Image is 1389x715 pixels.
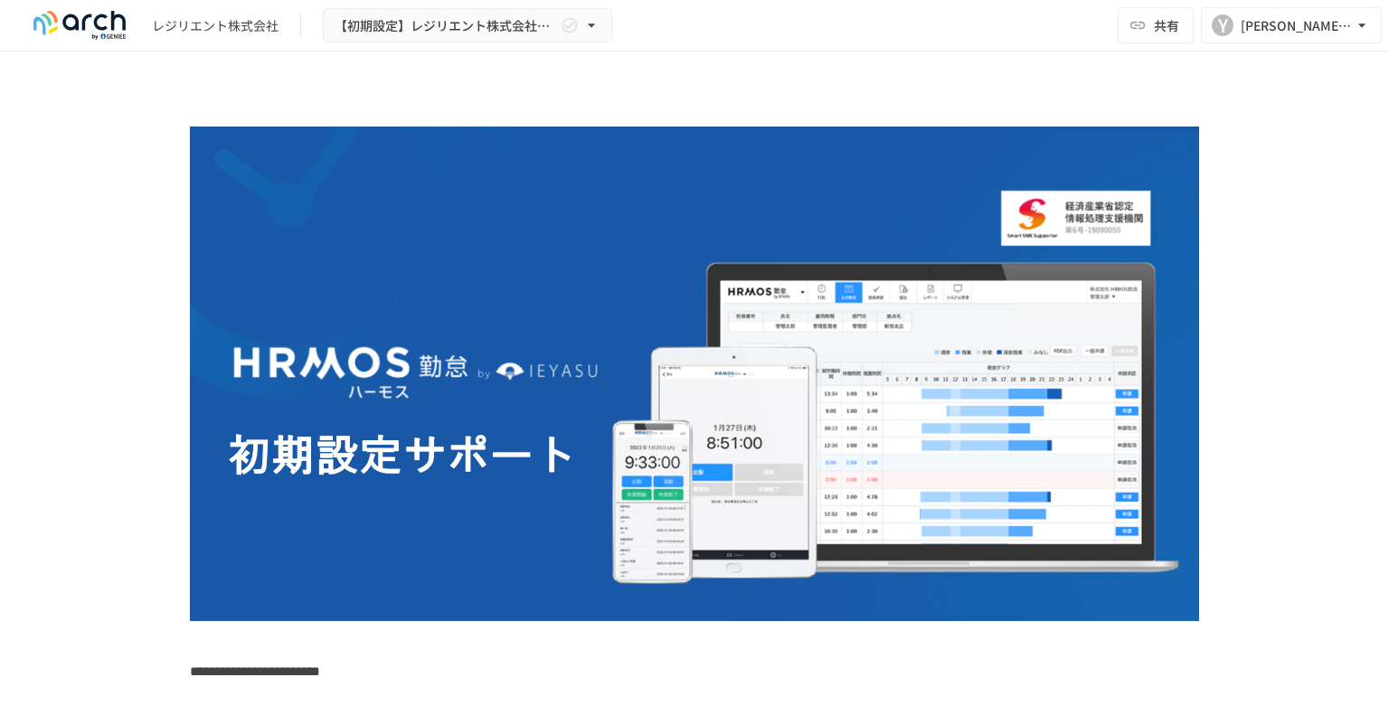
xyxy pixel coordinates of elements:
img: logo-default@2x-9cf2c760.svg [22,11,137,40]
button: Y[PERSON_NAME][EMAIL_ADDRESS][DOMAIN_NAME] [1201,7,1382,43]
span: 共有 [1154,15,1179,35]
div: [PERSON_NAME][EMAIL_ADDRESS][DOMAIN_NAME] [1241,14,1353,37]
div: Y [1212,14,1233,36]
span: 【初期設定】レジリエント株式会社様_初期設定サポート [335,14,557,37]
button: 共有 [1118,7,1194,43]
div: レジリエント株式会社 [152,16,279,35]
button: 【初期設定】レジリエント株式会社様_初期設定サポート [323,8,612,43]
img: GdztLVQAPnGLORo409ZpmnRQckwtTrMz8aHIKJZF2AQ [190,127,1199,621]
